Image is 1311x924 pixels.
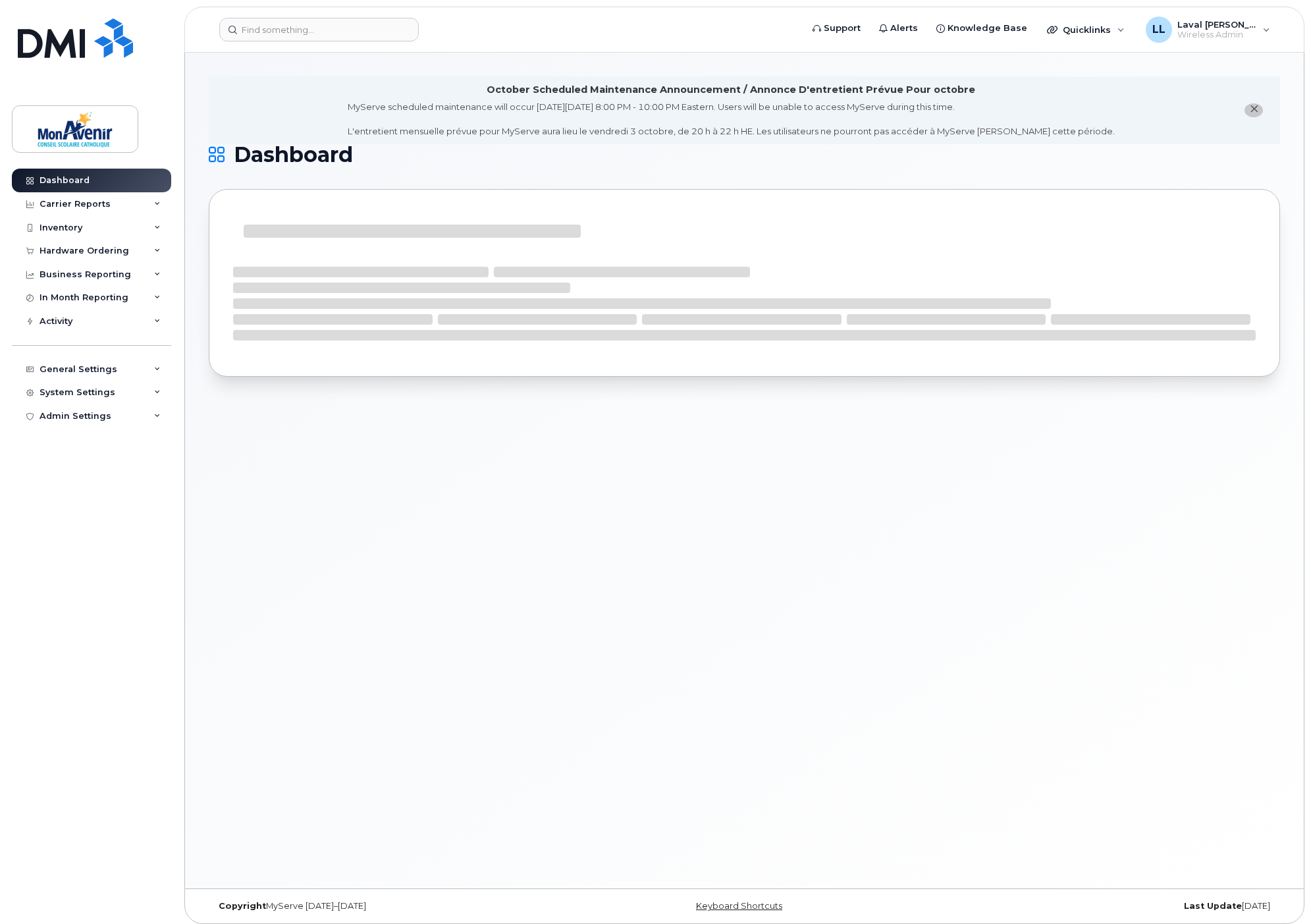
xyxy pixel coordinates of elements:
[209,901,566,911] div: MyServe [DATE]–[DATE]
[219,901,266,911] strong: Copyright
[1244,103,1263,117] button: close notification
[487,83,975,97] div: October Scheduled Maintenance Announcement / Annonce D'entretient Prévue Pour octobre
[923,901,1280,911] div: [DATE]
[1184,901,1242,911] strong: Last Update
[234,145,353,165] span: Dashboard
[696,901,782,911] a: Keyboard Shortcuts
[348,101,1115,138] div: MyServe scheduled maintenance will occur [DATE][DATE] 8:00 PM - 10:00 PM Eastern. Users will be u...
